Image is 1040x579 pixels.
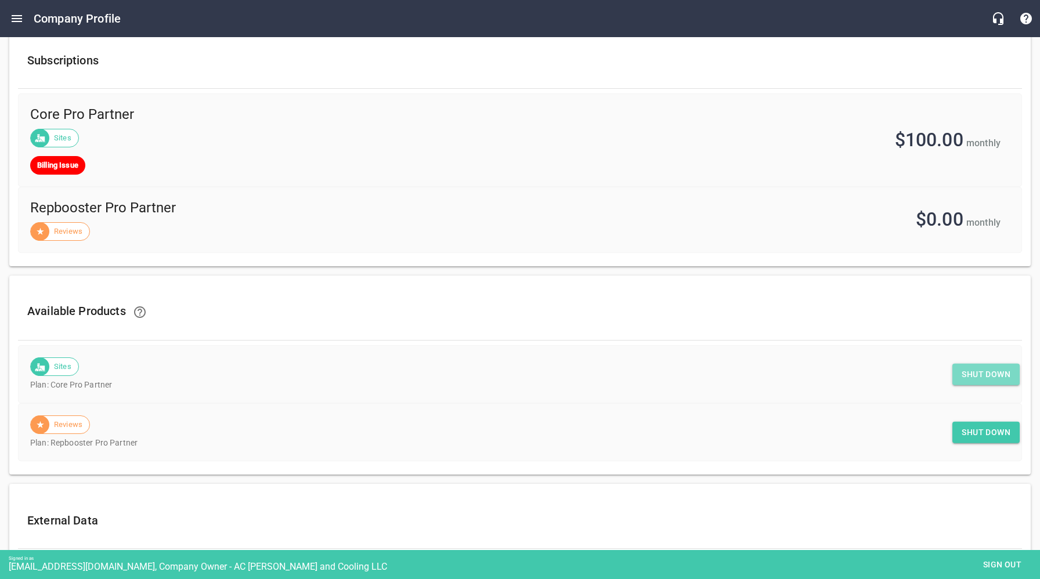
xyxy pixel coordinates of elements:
[27,51,1013,70] h6: Subscriptions
[9,556,1040,561] div: Signed in as
[895,129,963,151] span: $100.00
[973,554,1031,576] button: Sign out
[47,132,78,144] span: Sites
[984,5,1012,32] button: Live Chat
[962,425,1010,440] span: Shut down
[27,298,1013,326] h6: Available Products
[47,361,78,372] span: Sites
[3,5,31,32] button: Open drawer
[126,298,154,326] a: Learn how to upgrade and downgrade your Products
[30,437,1001,449] p: Plan: Repbooster Pro Partner
[952,422,1020,443] button: Shut down
[30,222,90,241] div: Reviews
[966,137,1001,149] span: monthly
[30,156,85,175] a: Billing Issue
[30,106,505,124] span: Core Pro Partner
[30,199,537,218] span: Repbooster Pro Partner
[30,160,85,171] span: Billing Issue
[47,226,89,237] span: Reviews
[9,561,1040,572] div: [EMAIL_ADDRESS][DOMAIN_NAME], Company Owner - AC [PERSON_NAME] and Cooling LLC
[966,217,1001,228] span: monthly
[952,364,1020,385] button: Shut down
[34,9,121,28] h6: Company Profile
[30,357,79,376] div: Sites
[27,511,1013,530] h6: External Data
[1012,5,1040,32] button: Support Portal
[962,367,1010,382] span: Shut down
[916,208,963,230] span: $0.00
[30,129,79,147] div: Sites
[30,415,90,434] div: Reviews
[47,419,89,430] span: Reviews
[978,558,1027,572] span: Sign out
[30,379,1001,391] p: Plan: Core Pro Partner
